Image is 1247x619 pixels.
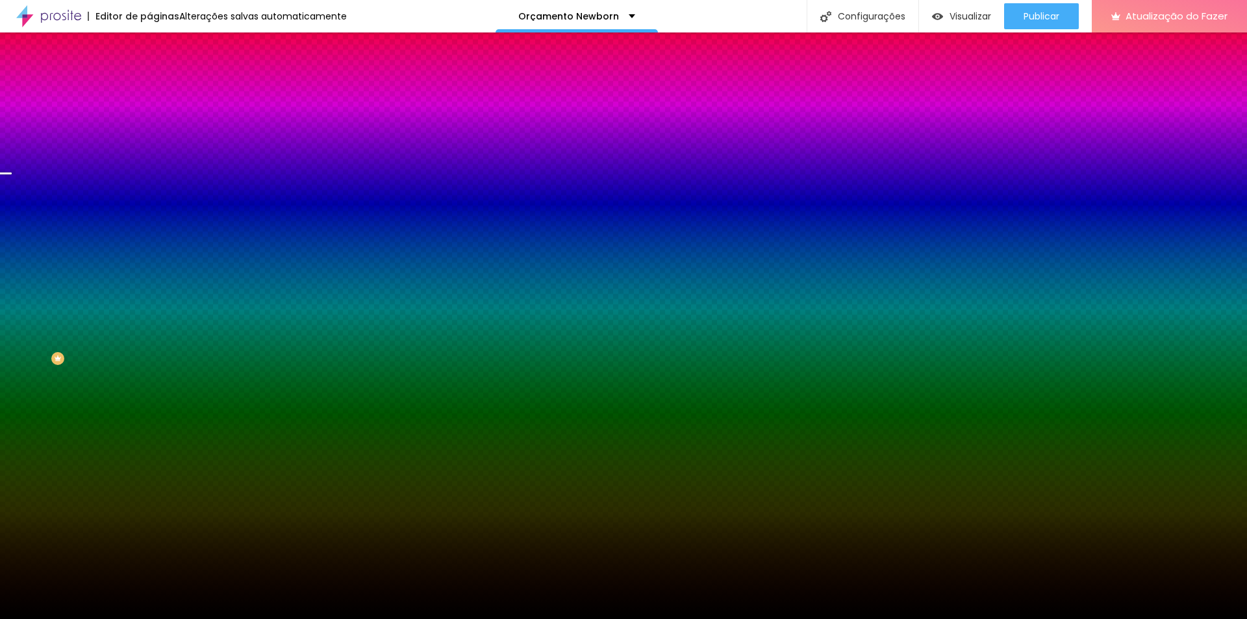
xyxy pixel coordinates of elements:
[820,11,831,22] img: Ícone
[950,10,991,23] font: Visualizar
[919,3,1004,29] button: Visualizar
[518,10,619,23] font: Orçamento Newborn
[1126,9,1228,23] font: Atualização do Fazer
[1004,3,1079,29] button: Publicar
[95,10,179,23] font: Editor de páginas
[179,10,347,23] font: Alterações salvas automaticamente
[1024,10,1059,23] font: Publicar
[838,10,905,23] font: Configurações
[932,11,943,22] img: view-1.svg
